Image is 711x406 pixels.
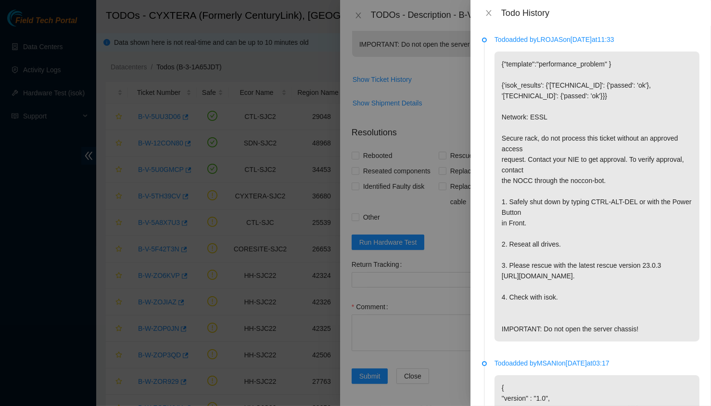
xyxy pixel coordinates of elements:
[495,52,699,341] p: {"template":"performance_problem" } {'isok_results': {'[TECHNICAL_ID]': {'passed': 'ok'}, '[TECHN...
[485,9,493,17] span: close
[495,34,699,45] p: Todo added by LROJAS on [DATE] at 11:33
[482,9,495,18] button: Close
[501,8,699,18] div: Todo History
[495,358,699,368] p: Todo added by MSANI on [DATE] at 03:17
